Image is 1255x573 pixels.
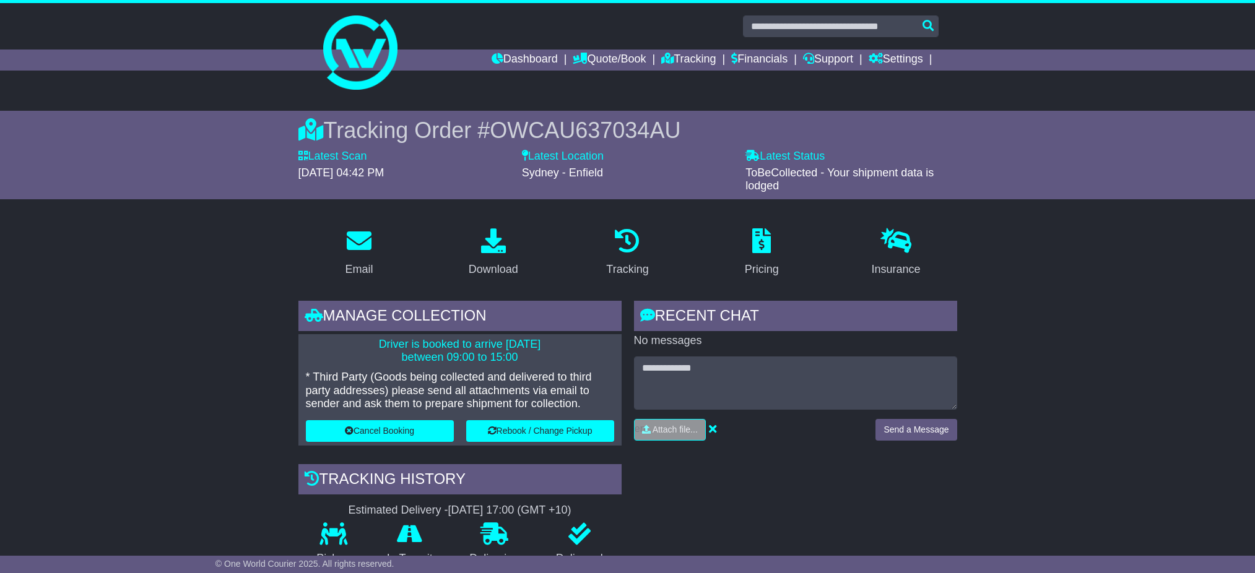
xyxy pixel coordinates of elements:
a: Pricing [737,224,787,282]
div: Manage collection [298,301,622,334]
div: Email [345,261,373,278]
a: Download [461,224,526,282]
p: Pickup [298,552,369,566]
a: Financials [731,50,788,71]
div: Tracking [606,261,648,278]
label: Latest Location [522,150,604,163]
a: Insurance [864,224,929,282]
p: No messages [634,334,957,348]
label: Latest Scan [298,150,367,163]
button: Rebook / Change Pickup [466,420,614,442]
div: [DATE] 17:00 (GMT +10) [448,504,571,517]
a: Tracking [661,50,716,71]
div: Tracking Order # [298,117,957,144]
label: Latest Status [745,150,825,163]
p: In Transit [368,552,451,566]
div: Insurance [872,261,921,278]
span: OWCAU637034AU [490,118,680,143]
a: Support [803,50,853,71]
p: * Third Party (Goods being collected and delivered to third party addresses) please send all atta... [306,371,614,411]
span: [DATE] 04:42 PM [298,166,384,179]
span: ToBeCollected - Your shipment data is lodged [745,166,934,192]
div: Pricing [745,261,779,278]
div: Tracking history [298,464,622,498]
div: RECENT CHAT [634,301,957,334]
div: Estimated Delivery - [298,504,622,517]
a: Quote/Book [573,50,646,71]
a: Email [337,224,381,282]
p: Delivered [537,552,622,566]
a: Settings [869,50,923,71]
span: © One World Courier 2025. All rights reserved. [215,559,394,569]
button: Send a Message [875,419,957,441]
p: Driver is booked to arrive [DATE] between 09:00 to 15:00 [306,338,614,364]
p: Delivering [451,552,538,566]
div: Download [469,261,518,278]
button: Cancel Booking [306,420,454,442]
a: Dashboard [492,50,558,71]
span: Sydney - Enfield [522,166,603,179]
a: Tracking [598,224,656,282]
